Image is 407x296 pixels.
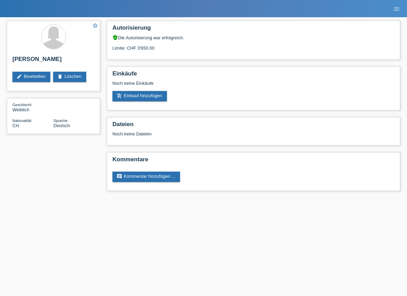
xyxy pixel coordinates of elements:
[12,56,95,66] h2: [PERSON_NAME]
[117,93,122,99] i: add_shopping_cart
[393,6,400,12] i: menu
[92,22,98,30] a: star_border
[112,35,118,40] i: verified_user
[112,156,395,166] h2: Kommentare
[12,102,53,112] div: Weiblich
[390,7,404,11] a: menu
[53,119,68,123] span: Sprache
[112,35,395,40] div: Die Autorisierung war erfolgreich.
[112,24,395,35] h2: Autorisierung
[112,91,167,101] a: add_shopping_cartEinkauf hinzufügen
[17,74,22,79] i: edit
[53,72,86,82] a: deleteLöschen
[112,40,395,51] div: Limite: CHF 3'650.00
[12,72,50,82] a: editBearbeiten
[112,131,316,136] div: Noch keine Dateien
[57,74,63,79] i: delete
[12,103,31,107] span: Geschlecht
[12,123,19,128] span: Schweiz
[112,172,180,182] a: commentKommentar hinzufügen ...
[112,121,395,131] h2: Dateien
[53,123,70,128] span: Deutsch
[117,174,122,179] i: comment
[92,22,98,29] i: star_border
[112,81,395,91] div: Noch keine Einkäufe
[12,119,31,123] span: Nationalität
[112,70,395,81] h2: Einkäufe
